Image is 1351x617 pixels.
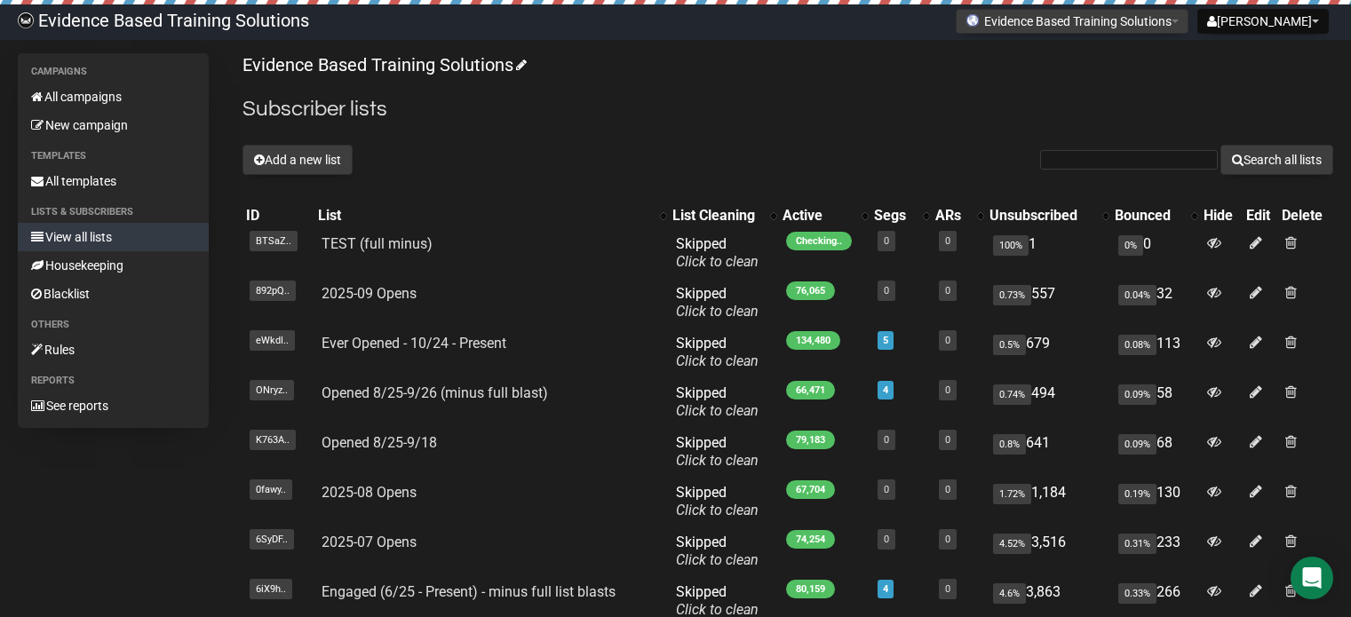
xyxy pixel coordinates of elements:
li: Others [18,314,209,336]
td: 3,516 [986,526,1111,576]
a: 0 [884,434,889,446]
span: 0.74% [993,384,1031,405]
span: 0.19% [1118,484,1156,504]
span: 100% [993,235,1029,256]
a: 0 [945,384,950,396]
a: 0 [884,285,889,297]
td: 641 [986,427,1111,477]
h2: Subscriber lists [242,93,1333,125]
a: Housekeeping [18,251,209,280]
a: Click to clean [676,502,759,518]
div: Segs [874,207,914,225]
span: Skipped [676,285,759,320]
span: K763A.. [250,430,296,450]
span: ONryz.. [250,380,294,400]
span: 0.04% [1118,285,1156,305]
th: Active: No sort applied, activate to apply an ascending sort [779,203,870,228]
th: ARs: No sort applied, activate to apply an ascending sort [932,203,986,228]
a: 2025-08 Opens [322,484,417,501]
a: Click to clean [676,253,759,270]
a: 0 [945,235,950,247]
td: 1 [986,228,1111,278]
td: 494 [986,377,1111,427]
span: 0.8% [993,434,1026,455]
img: favicons [966,13,980,28]
span: 134,480 [786,331,840,350]
td: 68 [1111,427,1200,477]
a: Click to clean [676,452,759,469]
a: 0 [884,235,889,247]
td: 1,184 [986,477,1111,526]
span: Skipped [676,384,759,419]
a: 5 [883,335,888,346]
span: 66,471 [786,381,835,399]
button: Evidence Based Training Solutions [956,9,1188,34]
a: 0 [945,434,950,446]
th: List: No sort applied, activate to apply an ascending sort [314,203,669,228]
span: 74,254 [786,530,835,549]
a: All templates [18,167,209,195]
span: Checking.. [786,232,852,250]
a: See reports [18,392,209,420]
span: 0.09% [1118,434,1156,455]
th: List Cleaning: No sort applied, activate to apply an ascending sort [669,203,779,228]
div: List [318,207,651,225]
span: 0fawy.. [250,479,292,500]
a: 0 [945,335,950,346]
span: Skipped [676,235,759,270]
a: Rules [18,336,209,364]
span: 80,159 [786,580,835,598]
span: 4.6% [993,583,1026,604]
a: 0 [884,484,889,495]
th: Delete: No sort applied, sorting is disabled [1278,203,1333,228]
span: eWkdI.. [250,330,295,351]
a: 0 [945,484,950,495]
li: Reports [18,370,209,392]
span: 79,183 [786,431,835,449]
td: 679 [986,328,1111,377]
span: 0.08% [1118,335,1156,355]
td: 233 [1111,526,1200,576]
th: Bounced: No sort applied, activate to apply an ascending sort [1111,203,1200,228]
span: 892pQ.. [250,281,296,301]
a: Opened 8/25-9/18 [322,434,437,451]
a: 0 [945,583,950,595]
a: Engaged (6/25 - Present) - minus full list blasts [322,583,616,600]
a: 0 [945,285,950,297]
span: 6SyDF.. [250,529,294,550]
td: 58 [1111,377,1200,427]
span: 67,704 [786,480,835,499]
th: Edit: No sort applied, sorting is disabled [1243,203,1278,228]
td: 0 [1111,228,1200,278]
a: All campaigns [18,83,209,111]
button: [PERSON_NAME] [1197,9,1329,34]
span: 0.31% [1118,534,1156,554]
li: Templates [18,146,209,167]
a: 0 [945,534,950,545]
th: Unsubscribed: No sort applied, activate to apply an ascending sort [986,203,1111,228]
span: Skipped [676,335,759,369]
div: Open Intercom Messenger [1291,557,1333,599]
div: Unsubscribed [989,207,1093,225]
a: 2025-09 Opens [322,285,417,302]
span: 76,065 [786,281,835,300]
a: 4 [883,384,888,396]
a: TEST (full minus) [322,235,433,252]
td: 32 [1111,278,1200,328]
span: Skipped [676,534,759,568]
span: 0.73% [993,285,1031,305]
span: BTSaZ.. [250,231,298,251]
td: 113 [1111,328,1200,377]
span: 6iX9h.. [250,579,292,599]
button: Search all lists [1220,145,1333,175]
td: 130 [1111,477,1200,526]
div: Edit [1246,207,1275,225]
a: Click to clean [676,352,759,369]
span: Skipped [676,484,759,518]
span: 0% [1118,235,1143,256]
a: Click to clean [676,303,759,320]
span: 0.09% [1118,384,1156,405]
a: Ever Opened - 10/24 - Present [322,335,506,352]
th: ID: No sort applied, sorting is disabled [242,203,314,228]
span: 0.33% [1118,583,1156,604]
